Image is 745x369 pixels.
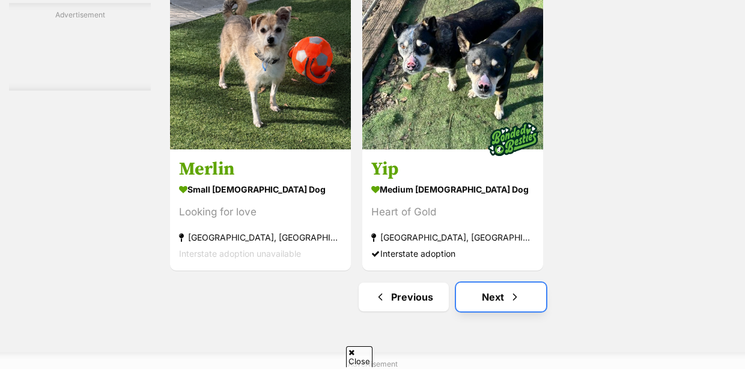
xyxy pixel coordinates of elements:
[169,283,736,311] nav: Pagination
[359,283,449,311] a: Previous page
[371,245,534,262] div: Interstate adoption
[362,149,543,271] a: Yip medium [DEMOGRAPHIC_DATA] Dog Heart of Gold [GEOGRAPHIC_DATA], [GEOGRAPHIC_DATA] Interstate a...
[371,204,534,220] div: Heart of Gold
[371,229,534,245] strong: [GEOGRAPHIC_DATA], [GEOGRAPHIC_DATA]
[179,204,342,220] div: Looking for love
[179,181,342,198] strong: small [DEMOGRAPHIC_DATA] Dog
[346,346,372,367] span: Close
[371,181,534,198] strong: medium [DEMOGRAPHIC_DATA] Dog
[9,3,151,91] div: Advertisement
[482,109,543,169] img: bonded besties
[179,248,301,259] span: Interstate adoption unavailable
[179,229,342,245] strong: [GEOGRAPHIC_DATA], [GEOGRAPHIC_DATA]
[456,283,546,311] a: Next page
[179,158,342,181] h3: Merlin
[170,149,351,271] a: Merlin small [DEMOGRAPHIC_DATA] Dog Looking for love [GEOGRAPHIC_DATA], [GEOGRAPHIC_DATA] Interst...
[371,158,534,181] h3: Yip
